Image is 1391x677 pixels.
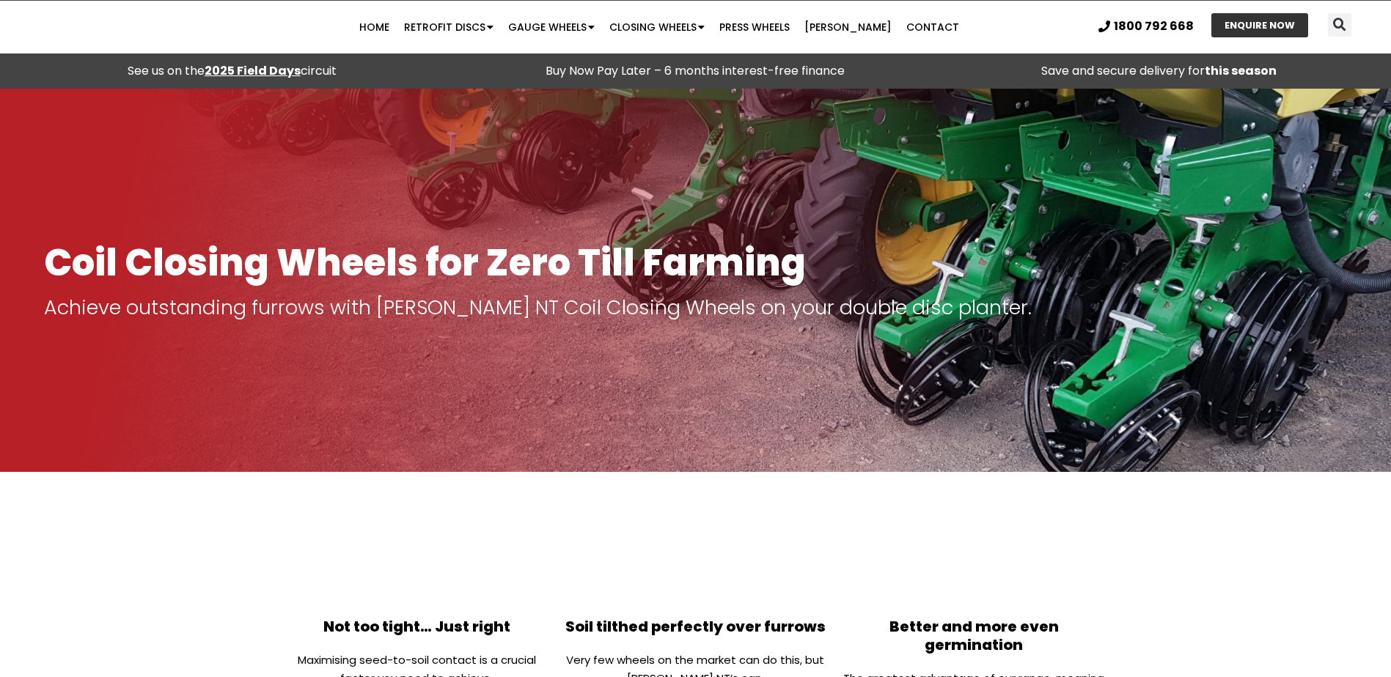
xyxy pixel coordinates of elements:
img: Soil tilthed perfectly over furrows [642,505,748,610]
img: Not too tight… Just right [364,505,470,610]
p: Soil tilthed perfectly over furrows [563,618,827,636]
div: Search [1328,13,1351,37]
a: 2025 Field Days [205,62,301,79]
a: 1800 792 668 [1098,21,1194,32]
img: Ryan NT logo [44,4,191,50]
p: Buy Now Pay Later – 6 months interest-free finance [471,61,920,81]
a: ENQUIRE NOW [1211,13,1308,37]
h1: Coil Closing Wheels for Zero Till Farming [44,243,1347,283]
a: [PERSON_NAME] [797,12,899,42]
a: Gauge Wheels [501,12,602,42]
span: ENQUIRE NOW [1225,21,1295,30]
p: Better and more even germination [842,618,1106,654]
p: Not too tight… Just right [285,618,549,636]
a: Contact [899,12,966,42]
nav: Menu [270,12,1049,42]
span: 1800 792 668 [1114,21,1194,32]
a: Retrofit Discs [397,12,501,42]
p: Achieve outstanding furrows with [PERSON_NAME] NT Coil Closing Wheels on your double disc planter. [44,297,1347,318]
img: Better and more even germination [921,505,1027,610]
a: Press Wheels [712,12,797,42]
div: See us on the circuit [7,61,456,81]
a: Closing Wheels [602,12,712,42]
a: Home [352,12,397,42]
p: Save and secure delivery for [935,61,1384,81]
strong: this season [1205,62,1277,79]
